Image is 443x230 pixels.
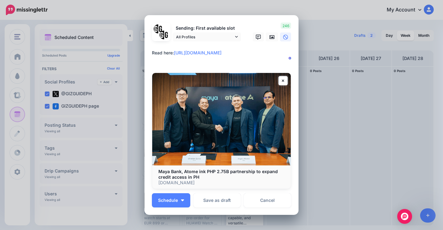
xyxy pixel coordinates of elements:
[158,169,278,180] b: Maya Bank, Atome ink PHP 2.75B partnership to expand credit access in PH
[152,49,294,57] div: Read here:
[158,198,178,202] span: Schedule
[176,34,234,40] span: All Profiles
[181,199,184,201] img: arrow-down-white.png
[281,23,291,29] span: 246
[152,73,291,165] img: Maya Bank, Atome ink PHP 2.75B partnership to expand credit access in PH
[397,209,412,224] div: Open Intercom Messenger
[154,24,163,33] img: 353459792_649996473822713_4483302954317148903_n-bsa138318.png
[244,193,291,207] a: Cancel
[173,25,241,32] p: Sending: First available slot
[173,32,241,41] a: All Profiles
[160,31,169,40] img: JT5sWCfR-79925.png
[152,193,190,207] button: Schedule
[158,180,285,185] p: [DOMAIN_NAME]
[152,49,294,64] textarea: To enrich screen reader interactions, please activate Accessibility in Grammarly extension settings
[193,193,241,207] button: Save as draft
